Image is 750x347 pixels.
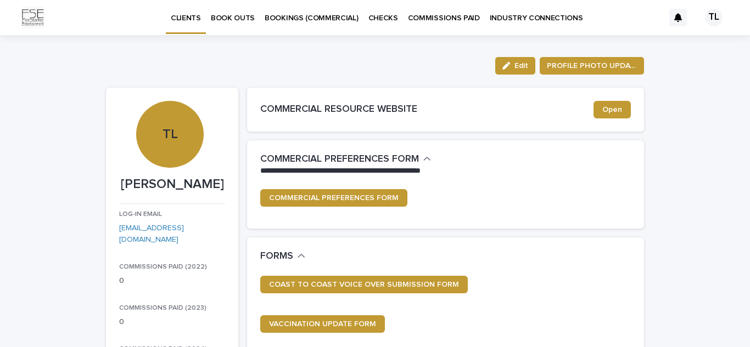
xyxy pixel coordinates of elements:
a: COAST TO COAST VOICE OVER SUBMISSION FORM [260,276,468,293]
span: Edit [514,62,528,70]
a: Open [594,101,631,118]
span: COMMISSIONS PAID (2022) [119,264,207,270]
p: 0 [119,275,225,287]
span: VACCINATION UPDATE FORM [269,320,376,328]
a: VACCINATION UPDATE FORM [260,315,385,333]
span: COAST TO COAST VOICE OVER SUBMISSION FORM [269,281,459,288]
a: [EMAIL_ADDRESS][DOMAIN_NAME] [119,224,184,243]
h2: COMMERCIAL RESOURCE WEBSITE [260,104,594,116]
button: PROFILE PHOTO UPDATE [540,57,644,75]
span: LOG-IN EMAIL [119,211,162,218]
span: COMMISSIONS PAID (2023) [119,305,206,311]
h2: COMMERCIAL PREFERENCES FORM [260,153,419,166]
button: FORMS [260,251,305,263]
span: COMMERCIAL PREFERENCES FORM [269,194,399,202]
span: Open [602,106,622,113]
p: 0 [119,316,225,328]
button: Edit [495,57,535,75]
span: PROFILE PHOTO UPDATE [547,60,637,71]
p: [PERSON_NAME] [119,177,225,192]
div: TL [136,60,203,143]
div: TL [705,9,723,26]
img: Km9EesSdRbS9ajqhBzyo [22,7,44,29]
h2: FORMS [260,251,293,263]
a: COMMERCIAL PREFERENCES FORM [260,189,407,207]
button: COMMERCIAL PREFERENCES FORM [260,153,431,166]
